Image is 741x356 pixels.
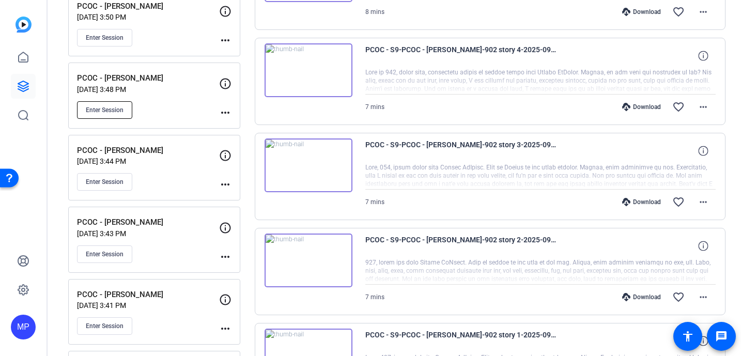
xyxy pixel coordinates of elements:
[365,293,384,301] span: 7 mins
[697,291,709,303] mat-icon: more_horiz
[77,173,132,191] button: Enter Session
[265,43,352,97] img: thumb-nail
[265,234,352,287] img: thumb-nail
[617,103,666,111] div: Download
[365,234,557,258] span: PCOC - S9-PCOC - [PERSON_NAME]-902 story 2-2025-09-24-11-19-26-198-0
[16,17,32,33] img: blue-gradient.svg
[86,34,124,42] span: Enter Session
[697,101,709,113] mat-icon: more_horiz
[77,157,219,165] p: [DATE] 3:44 PM
[672,196,685,208] mat-icon: favorite_border
[672,291,685,303] mat-icon: favorite_border
[219,251,231,263] mat-icon: more_horiz
[682,330,694,343] mat-icon: accessibility
[11,315,36,339] div: MP
[77,85,219,94] p: [DATE] 3:48 PM
[715,330,728,343] mat-icon: message
[697,6,709,18] mat-icon: more_horiz
[77,245,132,263] button: Enter Session
[77,1,219,12] p: PCOC - [PERSON_NAME]
[77,72,219,84] p: PCOC - [PERSON_NAME]
[365,103,384,111] span: 7 mins
[77,301,219,309] p: [DATE] 3:41 PM
[77,101,132,119] button: Enter Session
[77,229,219,238] p: [DATE] 3:43 PM
[77,289,219,301] p: PCOC - [PERSON_NAME]
[77,145,219,157] p: PCOC - [PERSON_NAME]
[77,29,132,47] button: Enter Session
[219,106,231,119] mat-icon: more_horiz
[219,322,231,335] mat-icon: more_horiz
[219,34,231,47] mat-icon: more_horiz
[77,317,132,335] button: Enter Session
[617,198,666,206] div: Download
[617,8,666,16] div: Download
[365,329,557,353] span: PCOC - S9-PCOC - [PERSON_NAME]-902 story 1-2025-09-24-11-12-21-818-0
[77,13,219,21] p: [DATE] 3:50 PM
[672,101,685,113] mat-icon: favorite_border
[219,178,231,191] mat-icon: more_horiz
[86,106,124,114] span: Enter Session
[365,8,384,16] span: 8 mins
[365,138,557,163] span: PCOC - S9-PCOC - [PERSON_NAME]-902 story 3-2025-09-24-11-27-44-507-0
[265,138,352,192] img: thumb-nail
[672,6,685,18] mat-icon: favorite_border
[86,322,124,330] span: Enter Session
[86,250,124,258] span: Enter Session
[697,196,709,208] mat-icon: more_horiz
[365,198,384,206] span: 7 mins
[365,43,557,68] span: PCOC - S9-PCOC - [PERSON_NAME]-902 story 4-2025-09-24-11-34-53-372-0
[617,293,666,301] div: Download
[77,216,219,228] p: PCOC - [PERSON_NAME]
[86,178,124,186] span: Enter Session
